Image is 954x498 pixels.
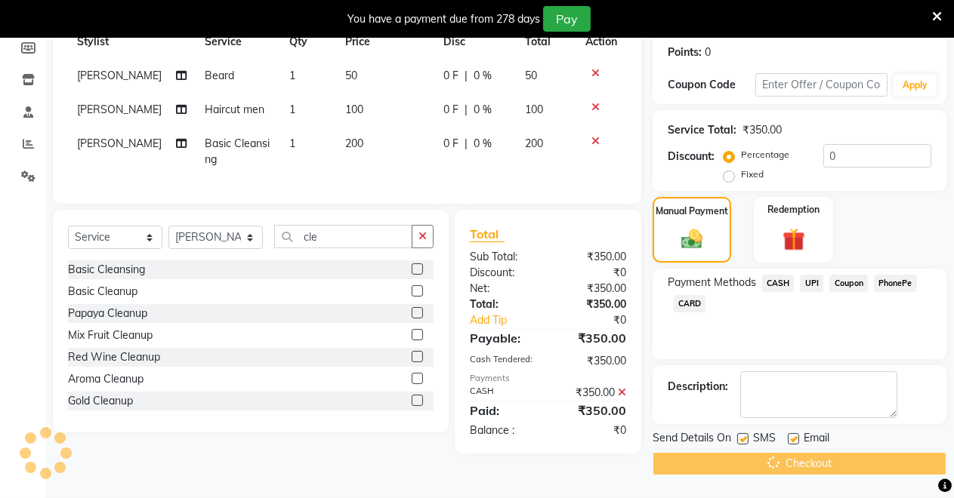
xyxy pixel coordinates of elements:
[474,68,492,84] span: 0 %
[443,102,458,118] span: 0 F
[705,45,711,60] div: 0
[474,102,492,118] span: 0 %
[465,102,468,118] span: |
[465,136,468,152] span: |
[548,249,637,265] div: ₹350.00
[443,136,458,152] span: 0 F
[68,306,147,321] div: Papaya Cleanup
[458,265,548,281] div: Discount:
[548,265,637,281] div: ₹0
[458,281,548,297] div: Net:
[755,73,888,97] input: Enter Offer / Coupon Code
[68,262,145,278] div: Basic Cleansing
[874,275,917,292] span: PhonePe
[465,68,468,84] span: |
[458,312,563,328] a: Add Tip
[548,281,637,297] div: ₹350.00
[280,25,337,59] th: Qty
[767,203,820,217] label: Redemption
[458,329,548,347] div: Payable:
[525,137,543,150] span: 200
[741,148,789,161] label: Percentage
[458,401,548,420] div: Paid:
[675,227,709,251] img: _cash.svg
[458,385,548,401] div: CASH
[470,372,626,385] div: Payments
[668,45,702,60] div: Points:
[668,77,755,93] div: Coupon Code
[543,6,591,32] button: Pay
[77,103,162,116] span: [PERSON_NAME]
[205,69,234,82] span: Beard
[829,275,868,292] span: Coupon
[516,25,576,59] th: Total
[68,393,133,409] div: Gold Cleanup
[674,295,706,312] span: CARD
[289,103,295,116] span: 1
[653,430,731,449] span: Send Details On
[668,122,736,138] div: Service Total:
[347,11,540,27] div: You have a payment due from 278 days
[458,249,548,265] div: Sub Total:
[434,25,516,59] th: Disc
[800,275,823,292] span: UPI
[525,103,543,116] span: 100
[548,401,637,420] div: ₹350.00
[345,69,357,82] span: 50
[77,69,162,82] span: [PERSON_NAME]
[743,122,782,138] div: ₹350.00
[753,430,776,449] span: SMS
[68,327,153,343] div: Mix Fruit Cleanup
[776,226,813,254] img: _gift.svg
[548,385,637,401] div: ₹350.00
[470,226,505,242] span: Total
[458,297,548,312] div: Total:
[563,312,638,328] div: ₹0
[762,275,795,292] span: CASH
[345,137,363,150] span: 200
[68,349,160,365] div: Red Wine Cleanup
[548,329,637,347] div: ₹350.00
[68,284,137,300] div: Basic Cleanup
[196,25,280,59] th: Service
[289,137,295,150] span: 1
[289,69,295,82] span: 1
[68,25,196,59] th: Stylist
[576,25,626,59] th: Action
[458,423,548,438] div: Balance :
[458,353,548,369] div: Cash Tendered:
[668,149,715,164] div: Discount:
[205,103,264,116] span: Haircut men
[274,225,412,248] input: Search or Scan
[741,168,764,181] label: Fixed
[548,353,637,369] div: ₹350.00
[474,136,492,152] span: 0 %
[336,25,434,59] th: Price
[804,430,829,449] span: Email
[443,68,458,84] span: 0 F
[548,297,637,312] div: ₹350.00
[894,74,937,97] button: Apply
[668,275,756,290] span: Payment Methods
[668,379,728,395] div: Description:
[205,137,270,166] span: Basic Cleansing
[548,423,637,438] div: ₹0
[656,204,728,218] label: Manual Payment
[525,69,537,82] span: 50
[77,137,162,150] span: [PERSON_NAME]
[68,371,144,387] div: Aroma Cleanup
[345,103,363,116] span: 100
